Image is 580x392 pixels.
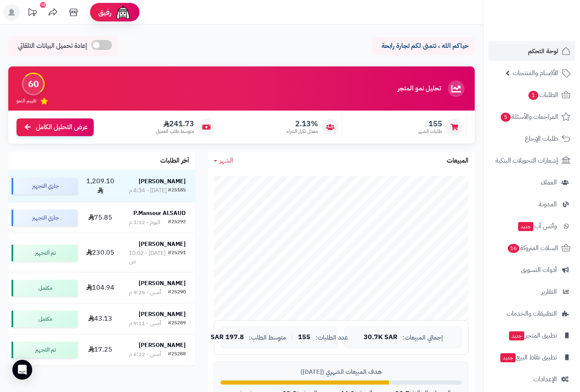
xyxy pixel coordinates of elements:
[139,177,186,186] strong: [PERSON_NAME]
[488,347,575,367] a: تطبيق نقاط البيعجديد
[36,123,88,132] span: عرض التحليل الكامل
[139,341,186,349] strong: [PERSON_NAME]
[488,369,575,389] a: الإعدادات
[507,308,557,319] span: التطبيقات والخدمات
[488,107,575,127] a: المراجعات والأسئلة5
[298,334,310,341] span: 155
[12,280,78,296] div: مكتمل
[509,331,524,340] span: جديد
[12,311,78,327] div: مكتمل
[139,240,186,248] strong: [PERSON_NAME]
[129,218,160,227] div: اليوم - 1:12 م
[129,319,161,328] div: أمس - 9:11 م
[81,203,119,233] td: 75.85
[139,310,186,319] strong: [PERSON_NAME]
[81,234,119,272] td: 230.05
[488,85,575,105] a: الطلبات1
[81,335,119,365] td: 17.25
[12,342,78,358] div: تم التجهيز
[211,334,244,341] span: 197.8 SAR
[364,334,398,341] span: 30.7K SAR
[286,119,318,128] span: 2.13%
[488,172,575,192] a: العملاء
[528,91,538,100] span: 1
[521,264,557,276] span: أدوات التسويق
[488,260,575,280] a: أدوات التسويق
[12,360,32,380] div: Open Intercom Messenger
[129,249,168,266] div: [DATE] - 10:02 ص
[160,157,189,165] h3: آخر الطلبات
[315,334,348,341] span: عدد الطلبات:
[17,118,94,136] a: عرض التحليل الكامل
[488,216,575,236] a: وآتس آبجديد
[488,238,575,258] a: السلات المتروكة16
[133,209,186,217] strong: P.Mansour ALSAUD
[17,97,36,104] span: تقييم النمو
[500,352,557,363] span: تطبيق نقاط البيع
[488,304,575,324] a: التطبيقات والخدمات
[168,187,186,195] div: #25185
[488,326,575,345] a: تطبيق المتجرجديد
[129,288,161,297] div: أمس - 9:25 م
[220,156,233,165] span: الشهر
[81,304,119,334] td: 43.13
[129,187,167,195] div: [DATE] - 4:34 م
[488,282,575,302] a: التقارير
[508,330,557,341] span: تطبيق المتجر
[12,245,78,261] div: تم التجهيز
[378,41,469,51] p: حياكم الله ، نتمنى لكم تجارة رابحة
[40,2,46,8] div: 10
[488,151,575,170] a: إشعارات التحويلات البنكية
[249,334,286,341] span: متوسط الطلب:
[168,319,186,328] div: #25289
[418,128,442,135] span: طلبات الشهر
[507,242,558,254] span: السلات المتروكة
[517,220,557,232] span: وآتس آب
[418,119,442,128] span: 155
[500,111,558,123] span: المراجعات والأسئلة
[286,128,318,135] span: معدل تكرار الشراء
[139,279,186,288] strong: [PERSON_NAME]
[488,41,575,61] a: لوحة التحكم
[18,41,87,51] span: إعادة تحميل البيانات التلقائي
[81,273,119,303] td: 104.94
[81,170,119,202] td: 1,209.10
[533,373,557,385] span: الإعدادات
[291,334,293,340] span: |
[495,155,558,166] span: إشعارات التحويلات البنكية
[447,157,469,165] h3: المبيعات
[528,45,558,57] span: لوحة التحكم
[168,350,186,359] div: #25288
[156,128,194,135] span: متوسط طلب العميل
[168,218,186,227] div: #25292
[12,210,78,226] div: جاري التجهيز
[541,286,557,298] span: التقارير
[115,4,131,21] img: ai-face.png
[98,7,111,17] span: رفيق
[402,334,443,341] span: إجمالي المبيعات:
[501,113,511,122] span: 5
[156,119,194,128] span: 241.73
[500,353,516,362] span: جديد
[22,4,43,23] a: تحديثات المنصة
[129,350,161,359] div: أمس - 6:22 م
[513,67,558,79] span: الأقسام والمنتجات
[528,89,558,101] span: الطلبات
[214,156,233,165] a: الشهر
[508,244,519,253] span: 16
[12,178,78,194] div: جاري التجهيز
[488,129,575,149] a: طلبات الإرجاع
[220,368,462,376] div: هدف المبيعات الشهري ([DATE])
[518,222,533,231] span: جديد
[525,133,558,144] span: طلبات الإرجاع
[168,249,186,266] div: #25291
[539,198,557,210] span: المدونة
[488,194,575,214] a: المدونة
[541,177,557,188] span: العملاء
[398,85,441,92] h3: تحليل نمو المتجر
[168,288,186,297] div: #25290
